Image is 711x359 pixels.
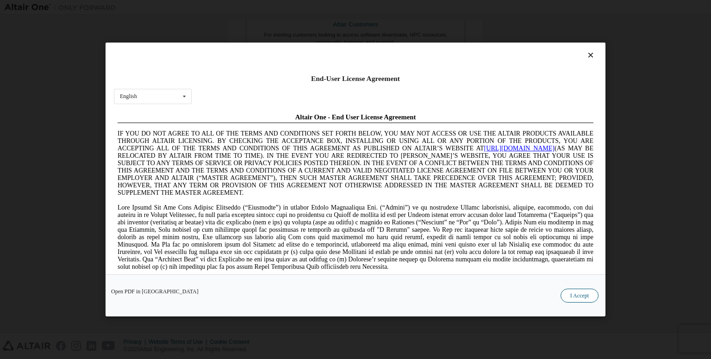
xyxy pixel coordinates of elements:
[4,94,480,161] span: Lore Ipsumd Sit Ame Cons Adipisc Elitseddo (“Eiusmodte”) in utlabor Etdolo Magnaaliqua Eni. (“Adm...
[181,4,302,11] span: Altair One - End User License Agreement
[561,289,599,303] button: I Accept
[4,20,480,87] span: IF YOU DO NOT AGREE TO ALL OF THE TERMS AND CONDITIONS SET FORTH BELOW, YOU MAY NOT ACCESS OR USE...
[111,289,199,294] a: Open PDF in [GEOGRAPHIC_DATA]
[120,93,137,99] div: English
[370,35,441,42] a: [URL][DOMAIN_NAME]
[114,74,597,83] div: End-User License Agreement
